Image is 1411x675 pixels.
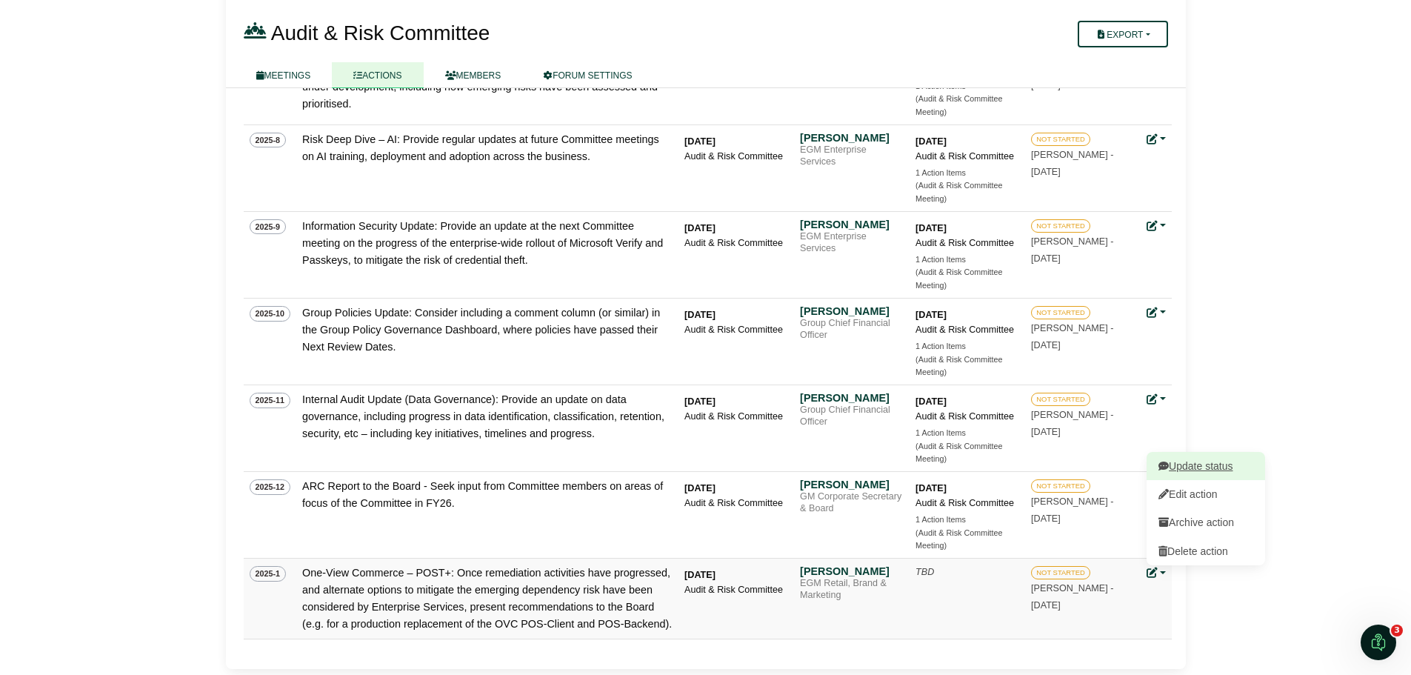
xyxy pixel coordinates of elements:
a: 1 Action Items (Audit & Risk Committee Meeting) [915,167,1019,205]
a: NOT STARTED [PERSON_NAME] -[DATE] [1031,218,1135,264]
small: [PERSON_NAME] - [1031,236,1113,264]
small: [PERSON_NAME] - [1031,583,1113,611]
span: 3 [1391,625,1403,636]
a: [PERSON_NAME] EGM Enterprise Services [800,218,904,254]
div: [PERSON_NAME] [800,478,904,491]
div: Information Security Update: Provide an update at the next Committee meeting on the progress of t... [302,218,673,269]
div: EGM Enterprise Services [800,144,904,167]
span: [DATE] [1031,513,1061,524]
div: [DATE] [684,221,788,236]
span: [DATE] [1031,253,1061,264]
a: Edit action [1147,480,1265,508]
span: 2025-11 [250,393,291,408]
small: [PERSON_NAME] - [1031,150,1113,177]
div: [PERSON_NAME] [800,218,904,231]
div: EGM Retail, Brand & Marketing [800,578,904,601]
div: Group Chief Financial Officer [800,318,904,341]
span: [DATE] [1031,600,1061,611]
div: Group Policies Update: Consider including a comment column (or similar) in the Group Policy Gover... [302,305,673,356]
small: [PERSON_NAME] - [1031,496,1113,524]
div: Audit & Risk Committee [915,149,1019,164]
div: ARC Report to the Board - Seek input from Committee members on areas of focus of the Committee in... [302,478,673,512]
a: 1 Action Items (Audit & Risk Committee Meeting) [915,80,1019,119]
span: NOT STARTED [1031,306,1090,319]
div: Audit & Risk Committee [684,236,788,250]
small: [PERSON_NAME] - [1031,410,1113,437]
div: Audit & Risk Committee [915,496,1019,511]
a: 1 Action Items (Audit & Risk Committee Meeting) [915,340,1019,379]
div: Risk Deep Dive – AI: Provide regular updates at future Committee meetings on AI training, deploym... [302,131,673,165]
a: Update status [1147,452,1265,480]
span: NOT STARTED [1031,219,1090,233]
a: NOT STARTED [PERSON_NAME] -[DATE] [1031,565,1135,611]
a: [PERSON_NAME] EGM Retail, Brand & Marketing [800,565,904,601]
span: 2025-8 [250,133,287,147]
div: [DATE] [915,394,1019,409]
a: 1 Action Items (Audit & Risk Committee Meeting) [915,513,1019,552]
div: [PERSON_NAME] [800,131,904,144]
div: TBD [915,565,1019,579]
span: NOT STARTED [1031,393,1090,406]
div: (Audit & Risk Committee Meeting) [915,527,1019,553]
span: [DATE] [1031,340,1061,350]
a: FORUM SETTINGS [522,62,653,88]
div: [DATE] [915,481,1019,496]
div: [PERSON_NAME] [800,565,904,578]
div: [DATE] [684,394,788,409]
div: [DATE] [684,307,788,322]
div: 1 Action Items [915,427,1019,439]
div: One-View Commerce – POST+: Once remediation activities have progressed, and alternate options to ... [302,565,673,633]
div: (Audit & Risk Committee Meeting) [915,353,1019,379]
span: [DATE] [1031,80,1061,90]
div: [DATE] [915,221,1019,236]
a: Delete action [1147,537,1265,565]
div: [DATE] [684,134,788,149]
a: NOT STARTED [PERSON_NAME] -[DATE] [1031,305,1135,350]
span: 2025-10 [250,306,291,321]
div: Audit & Risk Committee [915,409,1019,424]
a: NOT STARTED [PERSON_NAME] -[DATE] [1031,478,1135,524]
a: MEETINGS [235,62,333,88]
div: [DATE] [915,307,1019,322]
span: NOT STARTED [1031,566,1090,579]
span: [DATE] [1031,167,1061,177]
a: [PERSON_NAME] Group Chief Financial Officer [800,391,904,428]
button: Export [1078,21,1167,47]
a: [PERSON_NAME] GM Corporate Secretary & Board [800,478,904,514]
div: Audit & Risk Committee [684,409,788,424]
div: Internal Audit Update (Data Governance): Provide an update on data governance, including progress... [302,391,673,442]
small: [PERSON_NAME] - [1031,63,1113,90]
a: NOT STARTED [PERSON_NAME] -[DATE] [1031,131,1135,177]
div: [DATE] [684,481,788,496]
div: Group Chief Financial Officer [800,405,904,428]
a: 1 Action Items (Audit & Risk Committee Meeting) [915,253,1019,292]
a: NOT STARTED [PERSON_NAME] -[DATE] [1031,391,1135,437]
div: Audit & Risk Committee [684,582,788,597]
span: 2025-1 [250,566,287,581]
div: EGM Enterprise Services [800,231,904,254]
a: MEMBERS [424,62,523,88]
a: NOT STARTED [PERSON_NAME] -[DATE] [1031,44,1135,90]
span: Audit & Risk Committee [271,21,490,44]
a: [PERSON_NAME] Group Chief Financial Officer [800,305,904,341]
span: NOT STARTED [1031,479,1090,493]
button: Archive action [1147,508,1265,536]
div: Audit & Risk Committee [915,322,1019,337]
div: Audit & Risk Committee [915,236,1019,250]
div: (Audit & Risk Committee Meeting) [915,179,1019,205]
div: 1 Action Items [915,167,1019,179]
div: [PERSON_NAME] [800,305,904,318]
div: 1 Action Items [915,513,1019,526]
div: [DATE] [684,568,788,582]
small: [PERSON_NAME] - [1031,323,1113,350]
div: (Audit & Risk Committee Meeting) [915,93,1019,119]
div: GM Corporate Secretary & Board [800,491,904,514]
iframe: Intercom live chat [1361,625,1396,660]
div: Audit & Risk Committee [684,149,788,164]
span: 2025-12 [250,479,291,494]
span: [DATE] [1031,427,1061,437]
div: (Audit & Risk Committee Meeting) [915,266,1019,292]
div: Audit & Risk Committee [684,496,788,511]
span: NOT STARTED [1031,133,1090,146]
a: [PERSON_NAME] EGM Enterprise Services [800,131,904,167]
